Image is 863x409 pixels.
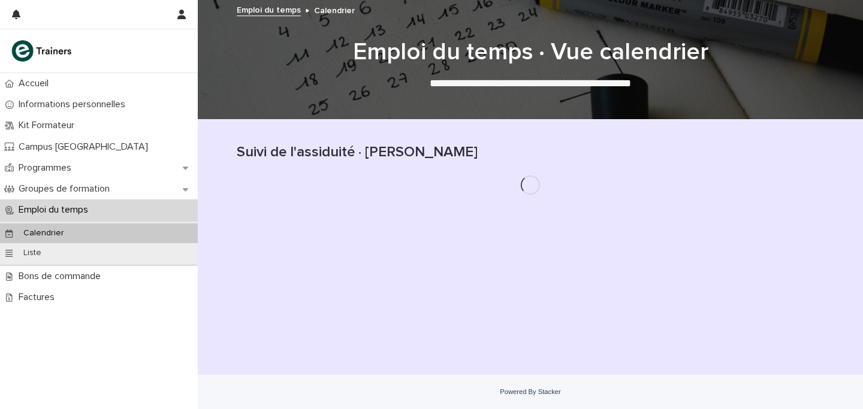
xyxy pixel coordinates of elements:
[14,248,51,258] p: Liste
[14,99,135,110] p: Informations personnelles
[14,271,110,282] p: Bons de commande
[14,141,158,153] p: Campus [GEOGRAPHIC_DATA]
[14,204,98,216] p: Emploi du temps
[14,120,84,131] p: Kit Formateur
[237,38,824,66] h1: Emploi du temps · Vue calendrier
[237,144,824,161] h1: Suivi de l'assiduité · [PERSON_NAME]
[14,292,64,303] p: Factures
[14,183,119,195] p: Groupes de formation
[14,162,81,174] p: Programmes
[14,78,58,89] p: Accueil
[14,228,74,238] p: Calendrier
[10,39,76,63] img: K0CqGN7SDeD6s4JG8KQk
[314,3,355,16] p: Calendrier
[237,2,301,16] a: Emploi du temps
[500,388,560,395] a: Powered By Stacker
